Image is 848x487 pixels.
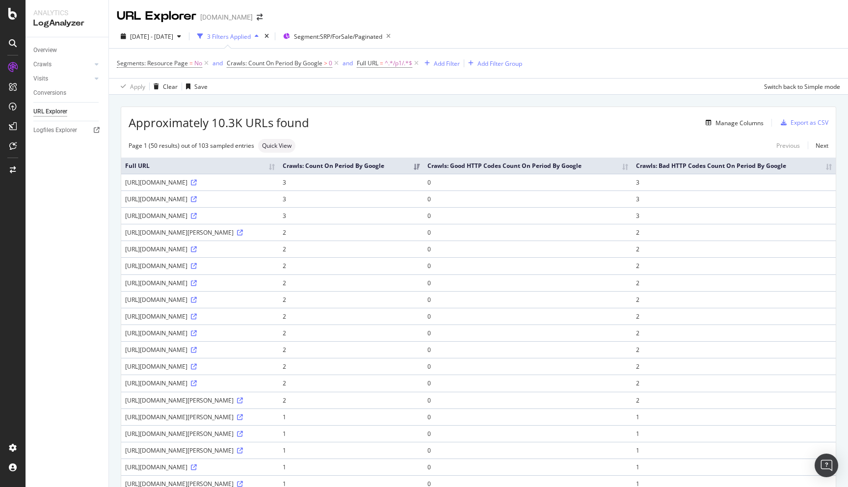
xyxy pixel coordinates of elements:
[324,59,327,67] span: >
[125,446,275,455] div: [URL][DOMAIN_NAME][PERSON_NAME]
[33,88,66,98] div: Conversions
[227,59,322,67] span: Crawls: Count On Period By Google
[424,325,632,341] td: 0
[33,45,57,55] div: Overview
[182,79,208,94] button: Save
[125,178,275,187] div: [URL][DOMAIN_NAME]
[125,195,275,203] div: [URL][DOMAIN_NAME]
[279,190,424,207] td: 3
[702,117,764,129] button: Manage Columns
[421,57,460,69] button: Add Filter
[189,59,193,67] span: =
[424,274,632,291] td: 0
[424,291,632,308] td: 0
[808,138,828,153] a: Next
[632,190,836,207] td: 3
[424,174,632,190] td: 0
[125,245,275,253] div: [URL][DOMAIN_NAME]
[632,392,836,408] td: 2
[424,158,632,174] th: Crawls: Good HTTP Codes Count On Period By Google: activate to sort column ascending
[125,362,275,371] div: [URL][DOMAIN_NAME]
[632,207,836,224] td: 3
[212,59,223,67] div: and
[424,190,632,207] td: 0
[33,59,92,70] a: Crawls
[163,82,178,91] div: Clear
[343,58,353,68] button: and
[764,82,840,91] div: Switch back to Simple mode
[129,114,309,131] span: Approximately 10.3K URLs found
[380,59,383,67] span: =
[815,454,838,477] div: Open Intercom Messenger
[424,257,632,274] td: 0
[121,158,279,174] th: Full URL: activate to sort column ascending
[632,442,836,459] td: 1
[464,57,522,69] button: Add Filter Group
[632,174,836,190] td: 3
[33,59,52,70] div: Crawls
[424,408,632,425] td: 0
[279,241,424,257] td: 2
[424,241,632,257] td: 0
[279,224,424,241] td: 2
[33,107,67,117] div: URL Explorer
[212,58,223,68] button: and
[279,28,395,44] button: Segment:SRP/ForSale/Paginated
[279,308,424,325] td: 2
[125,413,275,421] div: [URL][DOMAIN_NAME][PERSON_NAME]
[125,346,275,354] div: [URL][DOMAIN_NAME]
[200,12,253,22] div: [DOMAIN_NAME]
[125,228,275,237] div: [URL][DOMAIN_NAME][PERSON_NAME]
[129,141,254,150] div: Page 1 (50 results) out of 103 sampled entries
[125,329,275,337] div: [URL][DOMAIN_NAME]
[424,224,632,241] td: 0
[632,291,836,308] td: 2
[125,279,275,287] div: [URL][DOMAIN_NAME]
[632,375,836,391] td: 2
[329,56,332,70] span: 0
[125,296,275,304] div: [URL][DOMAIN_NAME]
[279,392,424,408] td: 2
[632,224,836,241] td: 2
[777,115,828,131] button: Export as CSV
[279,459,424,475] td: 1
[33,107,102,117] a: URL Explorer
[125,463,275,471] div: [URL][DOMAIN_NAME]
[125,430,275,438] div: [URL][DOMAIN_NAME][PERSON_NAME]
[424,392,632,408] td: 0
[424,459,632,475] td: 0
[279,174,424,190] td: 3
[294,32,382,41] span: Segment: SRP/ForSale/Paginated
[117,28,185,44] button: [DATE] - [DATE]
[343,59,353,67] div: and
[207,32,251,41] div: 3 Filters Applied
[632,325,836,341] td: 2
[279,158,424,174] th: Crawls: Count On Period By Google: activate to sort column ascending
[424,425,632,442] td: 0
[125,379,275,387] div: [URL][DOMAIN_NAME]
[632,308,836,325] td: 2
[424,375,632,391] td: 0
[632,459,836,475] td: 1
[33,18,101,29] div: LogAnalyzer
[279,291,424,308] td: 2
[117,59,188,67] span: Segments: Resource Page
[125,212,275,220] div: [URL][DOMAIN_NAME]
[279,408,424,425] td: 1
[257,14,263,21] div: arrow-right-arrow-left
[715,119,764,127] div: Manage Columns
[279,274,424,291] td: 2
[632,358,836,375] td: 2
[33,45,102,55] a: Overview
[194,56,202,70] span: No
[279,358,424,375] td: 2
[434,59,460,68] div: Add Filter
[125,396,275,405] div: [URL][DOMAIN_NAME][PERSON_NAME]
[279,257,424,274] td: 2
[125,312,275,321] div: [URL][DOMAIN_NAME]
[424,207,632,224] td: 0
[477,59,522,68] div: Add Filter Group
[33,74,48,84] div: Visits
[258,139,295,153] div: neutral label
[424,442,632,459] td: 0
